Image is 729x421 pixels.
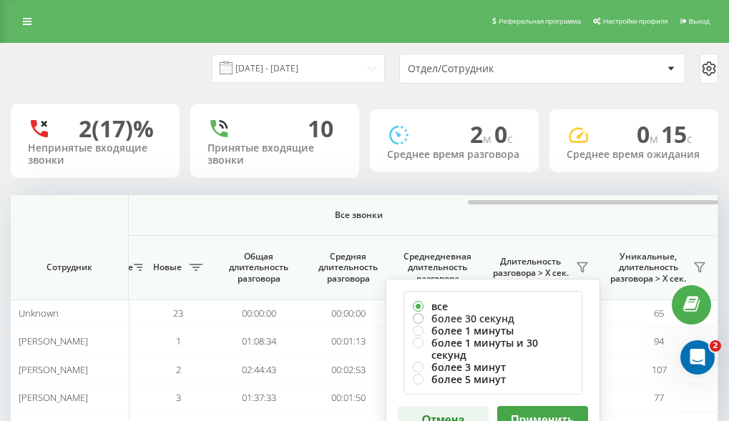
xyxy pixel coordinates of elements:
[567,149,701,161] div: Среднее время ожидания
[19,391,88,404] span: [PERSON_NAME]
[303,327,393,355] td: 00:01:13
[413,312,573,325] label: более 30 секунд
[41,209,675,221] span: Все звонки
[408,63,579,75] div: Отдел/Сотрудник
[413,337,573,361] label: более 1 минуты и 30 секунд
[689,17,710,25] span: Выход
[19,363,88,376] span: [PERSON_NAME]
[214,384,303,412] td: 01:37:33
[308,115,333,142] div: 10
[23,262,116,273] span: Сотрудник
[387,149,522,161] div: Среднее время разговора
[654,307,664,320] span: 65
[225,251,293,284] span: Общая длительность разговора
[403,251,471,284] span: Среднедневная длительность разговора
[413,373,573,385] label: более 5 минут
[710,340,721,352] span: 2
[680,340,715,375] iframe: Intercom live chat
[214,299,303,327] td: 00:00:00
[413,361,573,373] label: более 3 минут
[499,17,581,25] span: Реферальная программа
[176,363,181,376] span: 2
[603,17,668,25] span: Настройки профиля
[489,256,572,278] span: Длительность разговора > Х сек.
[176,391,181,404] span: 3
[661,119,693,149] span: 15
[207,142,342,167] div: Принятые входящие звонки
[303,356,393,384] td: 00:02:53
[303,384,393,412] td: 00:01:50
[19,335,88,347] span: [PERSON_NAME]
[19,307,59,320] span: Unknown
[28,142,162,167] div: Непринятые входящие звонки
[650,131,661,147] span: м
[78,262,129,273] span: Уникальные
[214,356,303,384] td: 02:44:43
[413,300,573,312] label: все
[494,119,513,149] span: 0
[214,327,303,355] td: 01:08:34
[79,115,154,142] div: 2 (17)%
[176,335,181,347] span: 1
[607,251,689,284] span: Уникальные, длительность разговора > Х сек.
[654,335,664,347] span: 94
[173,307,183,320] span: 23
[652,363,667,376] span: 107
[687,131,693,147] span: c
[413,325,573,337] label: более 1 минуты
[470,119,494,149] span: 2
[314,251,382,284] span: Средняя длительность разговора
[637,119,661,149] span: 0
[483,131,494,147] span: м
[654,391,664,404] span: 77
[507,131,513,147] span: c
[150,262,185,273] span: Новые
[303,299,393,327] td: 00:00:00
